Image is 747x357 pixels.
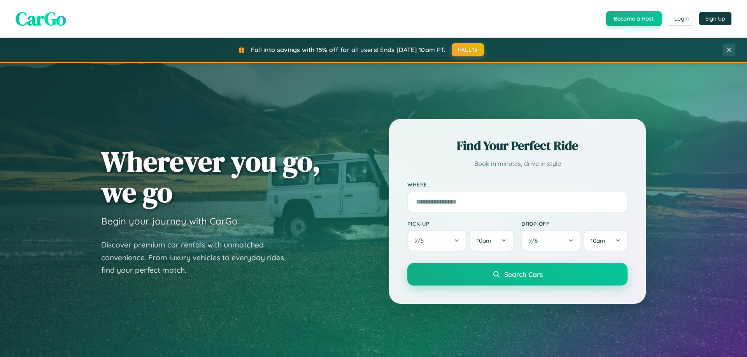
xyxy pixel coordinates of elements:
[699,12,731,25] button: Sign Up
[407,230,466,251] button: 9/5
[591,237,605,244] span: 10am
[407,158,628,169] p: Book in minutes, drive in style
[521,230,580,251] button: 9/6
[407,220,514,227] label: Pick-up
[101,215,238,227] h3: Begin your journey with CarGo
[470,230,514,251] button: 10am
[16,6,66,31] span: CarGo
[477,237,491,244] span: 10am
[504,270,543,279] span: Search Cars
[606,11,662,26] button: Become a Host
[521,220,628,227] label: Drop-off
[407,263,628,286] button: Search Cars
[407,137,628,154] h2: Find Your Perfect Ride
[528,237,542,244] span: 9 / 6
[101,239,296,277] p: Discover premium car rentals with unmatched convenience. From luxury vehicles to everyday rides, ...
[101,146,321,207] h1: Wherever you go, we go
[251,46,446,54] span: Fall into savings with 15% off for all users! Ends [DATE] 10am PT.
[452,43,484,56] button: FALL15
[668,12,695,26] button: Login
[414,237,428,244] span: 9 / 5
[584,230,628,251] button: 10am
[407,181,628,188] label: Where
